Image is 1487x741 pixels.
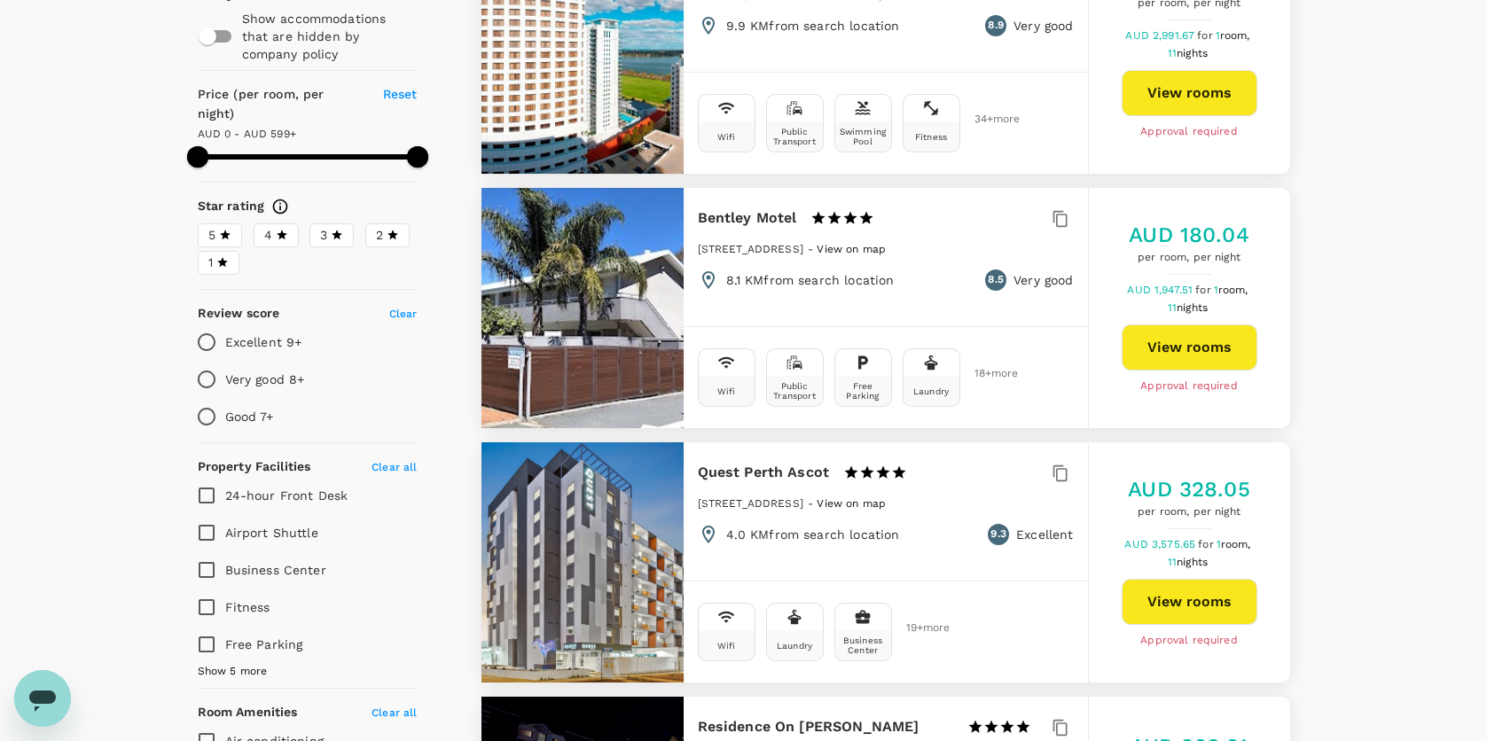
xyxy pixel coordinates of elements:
span: - [808,243,817,255]
span: Clear all [372,706,417,719]
div: Business Center [839,636,888,655]
span: 8.9 [988,17,1003,35]
span: 11 [1168,47,1210,59]
span: 9.3 [990,526,1006,543]
svg: Star ratings are awarded to properties to represent the quality of services, facilities, and amen... [271,198,289,215]
span: Approval required [1140,378,1238,395]
span: 11 [1168,556,1210,568]
div: Swimming Pool [839,127,888,146]
p: 8.1 KM from search location [726,271,895,289]
span: 18 + more [974,368,1001,379]
h6: Star rating [198,197,265,216]
span: 11 [1168,301,1210,314]
p: 9.9 KM from search location [726,17,900,35]
span: 24-hour Front Desk [225,488,348,503]
span: AUD 0 - AUD 599+ [198,128,296,140]
span: nights [1177,47,1208,59]
span: Business Center [225,563,326,577]
span: Approval required [1140,632,1238,650]
p: Excellent [1016,526,1073,543]
h5: AUD 328.05 [1128,475,1250,503]
span: View on map [817,497,886,510]
span: per room, per night [1128,503,1250,521]
span: 1 [1217,538,1254,550]
p: Very good [1014,17,1073,35]
span: room, [1221,538,1251,550]
span: per room, per night [1129,249,1249,267]
span: 1 [1216,29,1253,42]
span: AUD 1,947.51 [1127,284,1195,296]
div: Wifi [717,132,736,142]
p: 4.0 KM from search location [726,526,900,543]
iframe: Button to launch messaging window [14,670,71,727]
span: room, [1220,29,1250,42]
span: Airport Shuttle [225,526,318,540]
p: Excellent 9+ [225,333,302,351]
a: View on map [817,495,886,510]
span: 8.5 [988,271,1003,289]
span: Reset [383,87,418,101]
span: 5 [208,226,215,245]
span: AUD 3,575.65 [1124,538,1198,550]
span: 1 [208,253,213,272]
button: View rooms [1122,70,1257,116]
span: 34 + more [974,113,1001,125]
h5: AUD 180.04 [1129,221,1249,249]
span: 4 [264,226,272,245]
p: Very good 8+ [225,370,305,388]
span: 3 [320,226,327,245]
h6: Review score [198,304,280,324]
a: View on map [817,241,886,255]
h6: Room Amenities [198,703,298,722]
span: Fitness [225,600,270,614]
h6: Bentley Motel [698,206,797,230]
p: Show accommodations that are hidden by company policy [242,10,416,63]
span: 2 [376,226,383,245]
p: Good 7+ [225,408,274,425]
h6: Price (per room, per night) [198,85,363,124]
span: Free Parking [225,637,303,651]
span: for [1197,29,1215,42]
h6: Property Facilities [198,457,311,477]
span: Clear [389,308,418,320]
div: Public Transport [771,381,819,401]
span: for [1195,284,1213,296]
div: Public Transport [771,127,819,146]
span: for [1198,538,1216,550]
span: [STREET_ADDRESS] [698,243,803,255]
span: nights [1177,556,1208,568]
span: 1 [1214,284,1251,296]
span: AUD 2,991.67 [1125,29,1197,42]
span: View on map [817,243,886,255]
span: Show 5 more [198,663,268,681]
span: - [808,497,817,510]
span: room, [1218,284,1248,296]
h6: Quest Perth Ascot [698,460,830,485]
div: Laundry [913,386,949,396]
p: Very good [1014,271,1073,289]
div: Laundry [777,641,812,651]
span: [STREET_ADDRESS] [698,497,803,510]
button: View rooms [1122,579,1257,625]
div: Fitness [915,132,947,142]
div: Free Parking [839,381,888,401]
div: Wifi [717,641,736,651]
span: nights [1177,301,1208,314]
span: Approval required [1140,123,1238,141]
div: Wifi [717,386,736,396]
span: Clear all [372,461,417,473]
span: 19 + more [906,622,933,634]
button: View rooms [1122,324,1257,370]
